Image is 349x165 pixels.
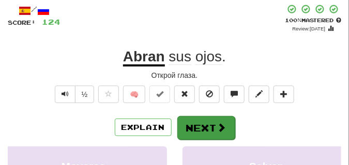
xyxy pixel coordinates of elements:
[224,86,245,103] button: Discuss sentence (alt+u)
[274,86,294,103] button: Add to collection (alt+a)
[75,86,95,103] button: ½
[123,86,145,103] button: 🧠
[285,17,301,23] span: 100 %
[8,4,60,17] div: /
[285,16,341,24] div: Mastered
[199,86,220,103] button: Ignore sentence (alt+i)
[169,48,192,65] span: sus
[115,119,172,136] button: Explain
[8,70,341,80] div: Открой глаза.
[42,18,60,26] span: 124
[249,86,269,103] button: Edit sentence (alt+d)
[174,86,195,103] button: Reset to 0% Mastered (alt+r)
[177,116,235,140] button: Next
[98,86,119,103] button: Favorite sentence (alt+f)
[55,86,75,103] button: Play sentence audio (ctl+space)
[149,86,170,103] button: Set this sentence to 100% Mastered (alt+m)
[165,48,226,65] span: .
[293,26,326,31] small: Review: [DATE]
[123,48,165,67] u: Abran
[195,48,222,65] span: ojos
[8,19,36,26] span: Score:
[53,86,95,108] div: Text-to-speech controls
